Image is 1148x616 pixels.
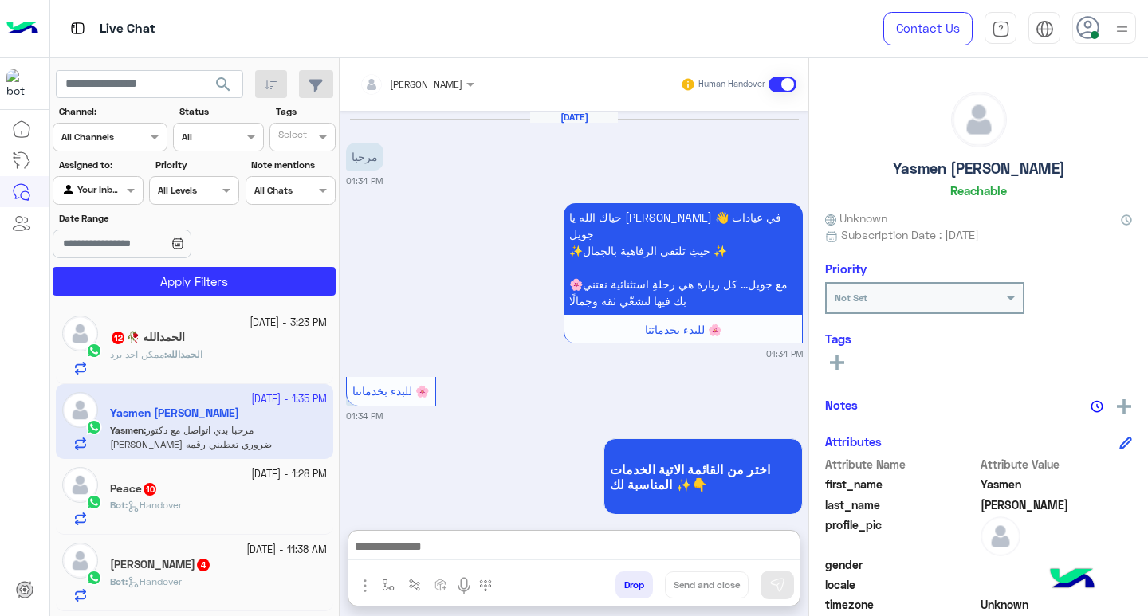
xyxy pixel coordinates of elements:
label: Priority [155,158,238,172]
span: Handover [128,499,182,511]
button: Drop [615,571,653,598]
div: Select [276,128,307,146]
span: locale [825,576,977,593]
button: create order [428,571,454,598]
button: Trigger scenario [402,571,428,598]
span: ممكن احد يرد [110,348,164,360]
small: [DATE] - 11:38 AM [246,543,327,558]
span: first_name [825,476,977,492]
span: last_name [825,496,977,513]
b: : [110,499,128,511]
img: Trigger scenario [408,579,421,591]
span: Handover [128,575,182,587]
img: tab [992,20,1010,38]
h6: Notes [825,398,858,412]
span: Abu Tayem [981,496,1133,513]
span: Subscription Date : [DATE] [841,226,979,243]
img: defaultAdmin.png [62,467,98,503]
img: send voice note [454,576,474,595]
span: timezone [825,596,977,613]
h5: Mahmoud [110,558,211,571]
img: add [1117,399,1131,414]
img: defaultAdmin.png [62,543,98,579]
h6: Priority [825,261,867,276]
img: defaultAdmin.png [62,316,98,351]
p: 11/10/2025, 1:34 PM [564,203,803,315]
label: Status [179,104,261,119]
h6: Reachable [950,183,1007,198]
span: Attribute Name [825,456,977,473]
small: 01:34 PM [766,347,803,360]
small: 01:34 PM [346,410,383,422]
p: 11/10/2025, 1:34 PM [346,143,383,171]
label: Channel: [59,104,166,119]
b: Not Set [835,292,867,304]
span: 10 [143,483,156,496]
img: profile [1112,19,1132,39]
h5: الحمدالله 🥀 [110,331,185,344]
h5: Peace [110,482,158,496]
img: hulul-logo.png [1044,552,1100,608]
b: : [164,348,202,360]
h6: Tags [825,332,1132,346]
small: 01:34 PM [346,175,383,187]
h6: [DATE] [530,112,618,123]
img: select flow [382,579,395,591]
label: Tags [276,104,334,119]
span: 12 [112,332,124,344]
a: tab [985,12,1016,45]
img: tab [1036,20,1054,38]
span: Unknown [825,210,887,226]
button: Apply Filters [53,267,336,296]
span: Attribute Value [981,456,1133,473]
img: tab [68,18,88,38]
h5: Yasmen [PERSON_NAME] [893,159,1065,178]
h6: Attributes [825,434,882,449]
span: [PERSON_NAME] [390,78,462,90]
small: [DATE] - 1:28 PM [251,467,327,482]
img: WhatsApp [86,494,102,510]
img: defaultAdmin.png [952,92,1006,147]
label: Date Range [59,211,238,226]
p: Live Chat [100,18,155,40]
span: search [214,75,233,94]
span: Bot [110,575,125,587]
label: Assigned to: [59,158,141,172]
a: Contact Us [883,12,973,45]
span: null [981,556,1133,573]
span: null [981,576,1133,593]
img: WhatsApp [86,570,102,586]
img: Logo [6,12,38,45]
small: Human Handover [698,78,765,91]
img: notes [1091,400,1103,413]
img: create order [434,579,447,591]
small: [DATE] - 3:23 PM [250,316,327,331]
img: WhatsApp [86,343,102,359]
span: للبدء بخدماتنا 🌸 [352,384,429,398]
img: make a call [479,579,492,592]
span: gender [825,556,977,573]
span: Bot [110,499,125,511]
span: للبدء بخدماتنا 🌸 [645,323,721,336]
span: اختر من القائمة الاتية الخدمات المناسبة لك ✨👇 [610,461,796,492]
label: Note mentions [251,158,333,172]
img: send attachment [356,576,375,595]
span: 4 [197,559,210,571]
span: الحمدالله [167,348,202,360]
img: defaultAdmin.png [981,516,1020,556]
span: Yasmen [981,476,1133,492]
img: 177882628735456 [6,69,35,98]
button: search [204,70,243,104]
span: Unknown [981,596,1133,613]
img: send message [769,577,785,593]
button: select flow [375,571,402,598]
button: Send and close [665,571,749,598]
b: : [110,575,128,587]
span: profile_pic [825,516,977,553]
